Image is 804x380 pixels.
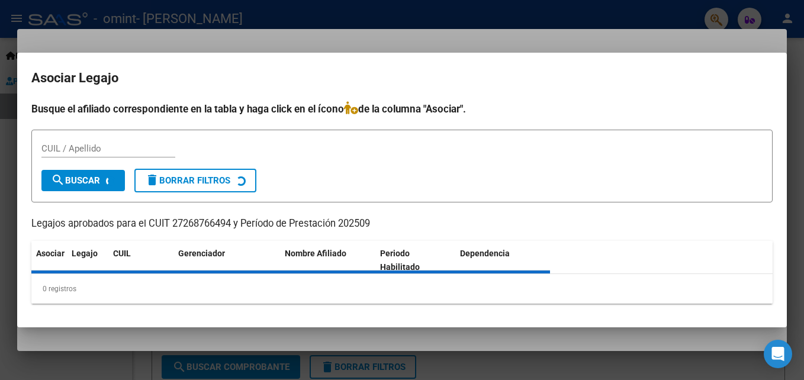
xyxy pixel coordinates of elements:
div: Open Intercom Messenger [764,340,792,368]
span: Buscar [51,175,100,186]
datatable-header-cell: Nombre Afiliado [280,241,375,280]
span: Dependencia [460,249,510,258]
span: CUIL [113,249,131,258]
p: Legajos aprobados para el CUIT 27268766494 y Período de Prestación 202509 [31,217,773,231]
div: 0 registros [31,274,773,304]
datatable-header-cell: Legajo [67,241,108,280]
datatable-header-cell: Gerenciador [173,241,280,280]
datatable-header-cell: Asociar [31,241,67,280]
span: Gerenciador [178,249,225,258]
h4: Busque el afiliado correspondiente en la tabla y haga click en el ícono de la columna "Asociar". [31,101,773,117]
span: Periodo Habilitado [380,249,420,272]
span: Borrar Filtros [145,175,230,186]
button: Borrar Filtros [134,169,256,192]
datatable-header-cell: CUIL [108,241,173,280]
span: Asociar [36,249,65,258]
mat-icon: search [51,173,65,187]
datatable-header-cell: Dependencia [455,241,551,280]
span: Nombre Afiliado [285,249,346,258]
datatable-header-cell: Periodo Habilitado [375,241,455,280]
span: Legajo [72,249,98,258]
h2: Asociar Legajo [31,67,773,89]
mat-icon: delete [145,173,159,187]
button: Buscar [41,170,125,191]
